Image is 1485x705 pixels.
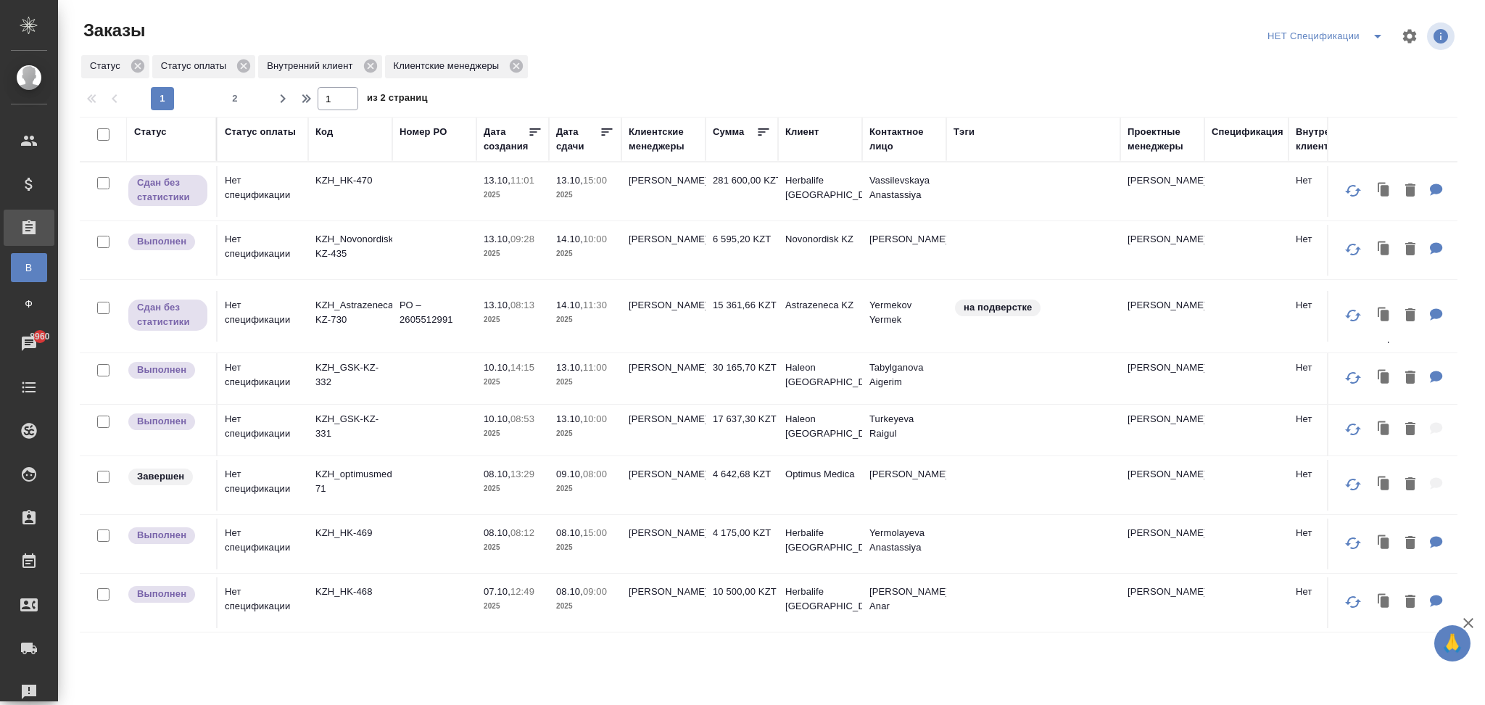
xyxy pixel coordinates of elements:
p: Optimus Medica [785,467,855,482]
p: Выполнен [137,414,186,429]
p: 11:00 [583,362,607,373]
td: [PERSON_NAME] [621,166,706,217]
button: Удалить [1398,529,1423,558]
td: Нет спецификации [218,166,308,217]
p: 08:12 [510,527,534,538]
span: Настроить таблицу [1392,19,1427,54]
div: Выставляет ПМ, когда заказ сдан КМу, но начисления еще не проведены [127,173,209,207]
td: Нет спецификации [218,225,308,276]
p: 15:00 [583,527,607,538]
button: Клонировать [1370,235,1398,265]
a: Ф [11,289,47,318]
div: Выставляет ПМ, когда заказ сдан КМу, но начисления еще не проведены [127,298,209,332]
div: Дата создания [484,125,528,154]
p: Нет [1296,526,1354,540]
td: [PERSON_NAME] [621,353,706,404]
p: 11:01 [510,175,534,186]
p: Нет [1296,232,1354,247]
p: 2025 [484,375,542,389]
p: 08.10, [484,527,510,538]
p: 2025 [556,375,614,389]
p: 13.10, [484,300,510,310]
p: 2025 [556,313,614,327]
p: 13.10, [556,413,583,424]
p: Клиентские менеджеры [394,59,505,73]
button: Клонировать [1370,529,1398,558]
p: Нет [1296,467,1354,482]
p: Herbalife [GEOGRAPHIC_DATA] [785,585,855,614]
p: 07.10, [484,586,510,597]
p: Нет [1296,585,1354,599]
button: 🙏 [1434,625,1470,661]
td: [PERSON_NAME] [1120,166,1204,217]
button: Клонировать [1370,470,1398,500]
td: [PERSON_NAME] [621,291,706,342]
p: Статус оплаты [161,59,231,73]
td: Turkeyeva Raigul [862,405,946,455]
p: Выполнен [137,528,186,543]
button: Удалить [1398,363,1423,393]
p: 13:29 [510,469,534,479]
div: Статус [81,55,149,78]
td: 4 175,00 KZT [706,519,778,569]
div: Клиент [785,125,819,139]
p: 14.10, [556,300,583,310]
td: Нет спецификации [218,405,308,455]
div: Код [315,125,333,139]
p: 08:53 [510,413,534,424]
p: 2025 [484,188,542,202]
p: KZH_optimusmedica-71 [315,467,385,496]
p: 08:00 [583,469,607,479]
a: 8960 [4,326,54,362]
p: Нет [1296,412,1354,426]
p: 2025 [556,599,614,614]
td: Нет спецификации [218,353,308,404]
div: Выставляет ПМ после сдачи и проведения начислений. Последний этап для ПМа [127,412,209,432]
a: В [11,253,47,282]
td: Yermekov Yermek [862,291,946,342]
p: Нет [1296,298,1354,313]
p: 2025 [484,482,542,496]
div: Выставляет ПМ после сдачи и проведения начислений. Последний этап для ПМа [127,526,209,545]
div: Контактное лицо [869,125,939,154]
button: Обновить [1336,232,1370,267]
button: Клонировать [1370,587,1398,617]
button: Клонировать [1370,415,1398,445]
p: Статус [90,59,125,73]
td: 6 595,20 KZT [706,225,778,276]
td: 30 165,70 KZT [706,353,778,404]
p: 14.10, [556,234,583,244]
p: Сдан без статистики [137,300,199,329]
p: Внутренний клиент [267,59,357,73]
p: Выполнен [137,587,186,601]
div: на подверстке [954,298,1113,318]
p: KZH_HK-468 [315,585,385,599]
p: 13.10, [556,362,583,373]
button: Обновить [1336,526,1370,561]
td: [PERSON_NAME] [862,225,946,276]
p: Haleon [GEOGRAPHIC_DATA] [785,412,855,441]
span: В [18,260,40,275]
td: [PERSON_NAME] [621,460,706,511]
td: [PERSON_NAME] [621,225,706,276]
button: Удалить [1398,301,1423,331]
button: Удалить [1398,235,1423,265]
p: 15:00 [583,175,607,186]
p: 09.10, [556,469,583,479]
td: [PERSON_NAME] [862,460,946,511]
div: Статус оплаты [152,55,255,78]
p: KZH_HK-470 [315,173,385,188]
span: Посмотреть информацию [1427,22,1457,50]
div: Выставляет ПМ после сдачи и проведения начислений. Последний этап для ПМа [127,360,209,380]
td: [PERSON_NAME] [621,577,706,628]
p: Выполнен [137,363,186,377]
p: 2025 [556,247,614,261]
p: на подверстке [964,300,1032,315]
div: Внутренний клиент [1296,125,1354,154]
div: Статус оплаты [225,125,296,139]
p: Выполнен [137,234,186,249]
p: 2025 [484,599,542,614]
div: Статус [134,125,167,139]
p: Astrazeneca KZ [785,298,855,313]
td: РО – 2605512991 [392,291,476,342]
